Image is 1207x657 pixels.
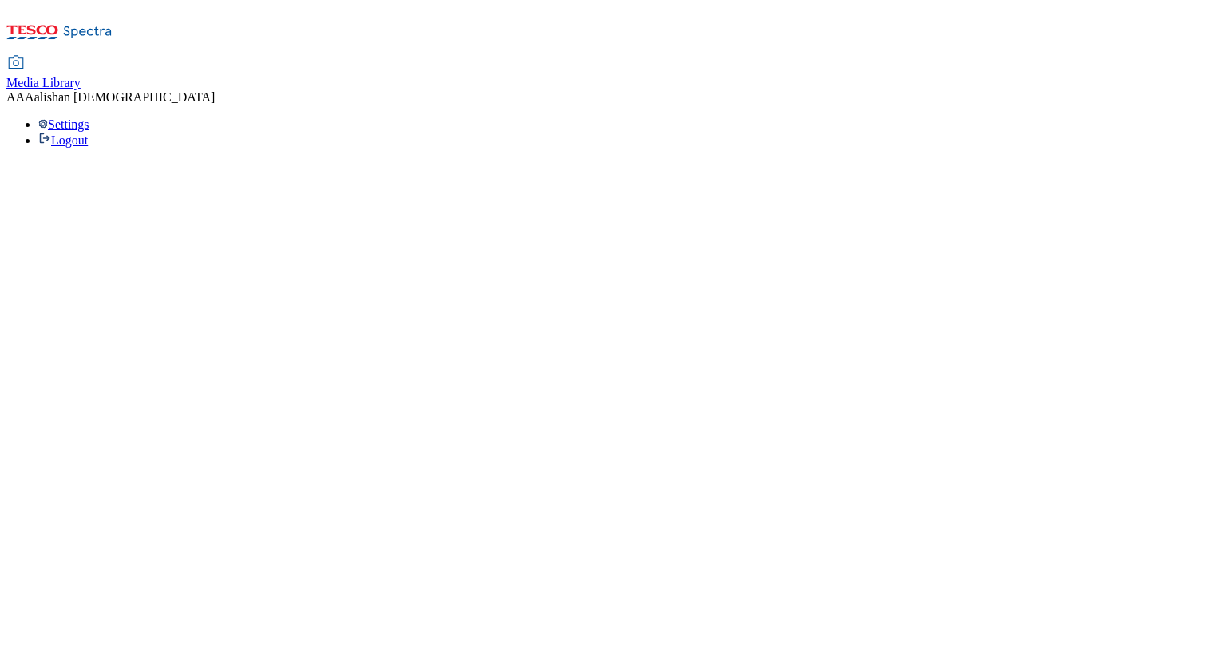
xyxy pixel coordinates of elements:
span: Media Library [6,76,81,89]
a: Media Library [6,57,81,90]
a: Settings [38,117,89,131]
span: Aalishan [DEMOGRAPHIC_DATA] [25,90,215,104]
span: AA [6,90,25,104]
a: Logout [38,133,88,147]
